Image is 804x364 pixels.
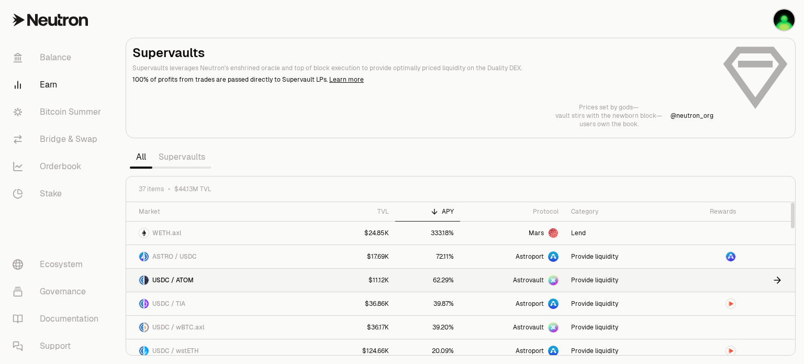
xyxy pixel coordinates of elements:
[152,323,204,332] span: USDC / wBTC.axl
[139,323,143,332] img: USDC Logo
[321,316,395,339] a: $36.17K
[565,269,672,292] a: Provide liquidity
[460,292,565,315] a: Astroport
[126,339,321,362] a: USDC LogowstETH LogoUSDC / wstETH
[513,276,544,284] span: Astrovault
[460,269,565,292] a: Astrovault
[529,229,544,237] span: Mars
[4,180,113,207] a: Stake
[144,323,149,332] img: wBTC.axl Logo
[321,292,395,315] a: $36.86K
[152,252,197,261] span: ASTRO / USDC
[555,103,662,128] a: Prices set by gods—vault stirs with the newborn block—users own the book.
[139,228,149,238] img: WETH.axl Logo
[152,229,181,237] span: WETH.axl
[139,252,143,261] img: ASTRO Logo
[321,269,395,292] a: $11.12K
[4,153,113,180] a: Orderbook
[4,305,113,333] a: Documentation
[571,207,666,216] div: Category
[139,207,315,216] div: Market
[671,112,713,120] p: @ neutron_org
[139,185,164,193] span: 37 items
[555,103,662,112] p: Prices set by gods—
[321,245,395,268] a: $17.69K
[328,207,389,216] div: TVL
[126,245,321,268] a: ASTRO LogoUSDC LogoASTRO / USDC
[139,346,143,356] img: USDC Logo
[126,222,321,245] a: WETH.axl LogoWETH.axl
[679,207,736,216] div: Rewards
[565,245,672,268] a: Provide liquidity
[4,44,113,71] a: Balance
[460,222,565,245] a: Mars
[395,292,460,315] a: 39.87%
[130,147,152,168] a: All
[516,300,544,308] span: Astroport
[144,252,149,261] img: USDC Logo
[673,292,742,315] a: NTRN Logo
[152,347,199,355] span: USDC / wstETH
[144,275,149,285] img: ATOM Logo
[132,45,713,61] h2: Supervaults
[671,112,713,120] a: @neutron_org
[152,147,211,168] a: Supervaults
[516,252,544,261] span: Astroport
[4,71,113,98] a: Earn
[565,339,672,362] a: Provide liquidity
[144,346,149,356] img: wstETH Logo
[126,292,321,315] a: USDC LogoTIA LogoUSDC / TIA
[139,299,143,308] img: USDC Logo
[395,222,460,245] a: 333.18%
[321,222,395,245] a: $24.85K
[152,300,185,308] span: USDC / TIA
[555,120,662,128] p: users own the book.
[152,276,194,284] span: USDC / ATOM
[460,316,565,339] a: Astrovault
[395,316,460,339] a: 39.20%
[466,207,559,216] div: Protocol
[401,207,454,216] div: APY
[395,339,460,362] a: 20.09%
[4,251,113,278] a: Ecosystem
[774,9,795,30] img: Daditos
[513,323,544,332] span: Astrovault
[126,316,321,339] a: USDC LogowBTC.axl LogoUSDC / wBTC.axl
[460,339,565,362] a: Astroport
[555,112,662,120] p: vault stirs with the newborn block—
[565,292,672,315] a: Provide liquidity
[395,245,460,268] a: 72.11%
[395,269,460,292] a: 62.29%
[673,339,742,362] a: NTRN Logo
[4,98,113,126] a: Bitcoin Summer
[132,63,713,73] p: Supervaults leverages Neutron's enshrined oracle and top of block execution to provide optimally ...
[673,245,742,268] a: ASTRO Logo
[329,75,364,84] a: Learn more
[565,316,672,339] a: Provide liquidity
[726,299,735,308] img: NTRN Logo
[726,346,735,356] img: NTRN Logo
[174,185,211,193] span: $44.13M TVL
[144,299,149,308] img: TIA Logo
[565,222,672,245] a: Lend
[460,245,565,268] a: Astroport
[4,333,113,360] a: Support
[132,75,713,84] p: 100% of profits from trades are passed directly to Supervault LPs.
[126,269,321,292] a: USDC LogoATOM LogoUSDC / ATOM
[4,278,113,305] a: Governance
[4,126,113,153] a: Bridge & Swap
[726,252,735,261] img: ASTRO Logo
[321,339,395,362] a: $124.66K
[516,347,544,355] span: Astroport
[139,275,143,285] img: USDC Logo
